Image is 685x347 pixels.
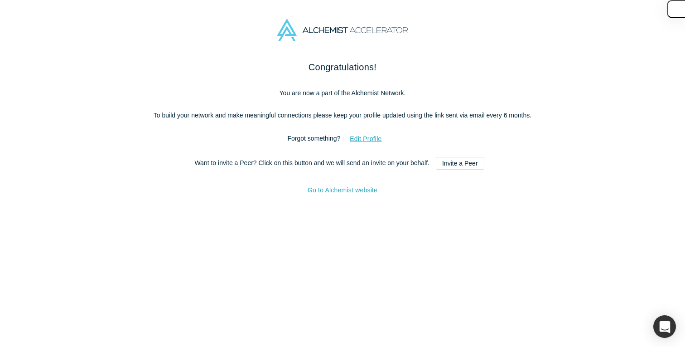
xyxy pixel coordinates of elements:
p: Forgot something? [152,131,533,147]
img: Alchemist Accelerator Logo [277,19,408,41]
p: You are now a part of the Alchemist Network. [152,87,533,99]
p: To build your network and make meaningful connections please keep your profile updated using the ... [152,109,533,122]
a: Go to Alchemist website [308,186,377,194]
h2: Congratulations! [152,60,533,74]
p: Want to invite a Peer? Click on this button and we will send an invite on your behalf. [152,156,533,170]
a: Invite a Peer [436,157,484,170]
button: Edit Profile [340,131,391,147]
